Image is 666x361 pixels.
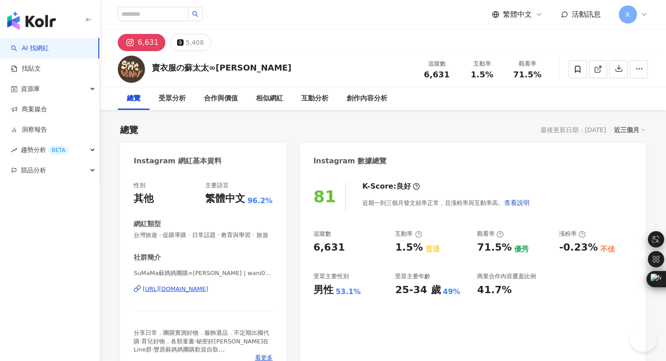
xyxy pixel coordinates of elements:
[510,59,545,68] div: 觀看率
[159,93,186,104] div: 受眾分析
[11,147,17,153] span: rise
[11,105,47,114] a: 商案媒合
[247,196,273,206] span: 96.2%
[314,241,345,255] div: 6,631
[362,194,530,212] div: 近期一到三個月發文頻率正常，且漲粉率與互動率高。
[204,93,238,104] div: 合作與價值
[395,230,422,238] div: 互動率
[186,36,204,49] div: 5,408
[134,269,273,277] span: SuMaMa蘇媽媽團購∞[PERSON_NAME] | wani0801
[477,283,512,297] div: 41.7%
[314,187,336,206] div: 81
[11,44,49,53] a: searchAI 找網紅
[192,11,198,17] span: search
[600,244,615,254] div: 不佳
[118,34,165,51] button: 6,631
[134,219,161,229] div: 網紅類型
[477,230,504,238] div: 觀看率
[118,56,145,83] img: KOL Avatar
[314,272,349,280] div: 受眾主要性別
[395,272,430,280] div: 受眾主要年齡
[134,231,273,239] span: 台灣旅遊 · 促購導購 · 日常話題 · 教育與學習 · 旅遊
[205,181,229,190] div: 主要語言
[347,93,387,104] div: 創作內容分析
[134,156,222,166] div: Instagram 網紅基本資料
[503,9,532,19] span: 繁體中文
[314,230,331,238] div: 追蹤數
[7,12,56,30] img: logo
[11,125,47,134] a: 洞察報告
[396,181,411,191] div: 良好
[301,93,328,104] div: 互動分析
[48,146,69,155] div: BETA
[170,34,211,51] button: 5,408
[504,194,530,212] button: 查看說明
[21,79,40,99] span: 資源庫
[134,192,154,206] div: 其他
[420,59,454,68] div: 追蹤數
[134,285,273,293] a: [URL][DOMAIN_NAME]
[477,241,512,255] div: 71.5%
[541,126,606,133] div: 最後更新日期：[DATE]
[395,283,440,297] div: 25-34 歲
[120,123,138,136] div: 總覽
[559,230,586,238] div: 漲粉率
[143,285,208,293] div: [URL][DOMAIN_NAME]
[477,272,536,280] div: 商業合作內容覆蓋比例
[514,244,529,254] div: 優秀
[614,124,646,136] div: 近三個月
[443,287,460,297] div: 49%
[336,287,361,297] div: 53.1%
[626,9,630,19] span: K
[205,192,245,206] div: 繁體中文
[134,253,161,262] div: 社群簡介
[134,181,145,190] div: 性別
[314,283,333,297] div: 男性
[21,160,46,180] span: 競品分析
[138,36,159,49] div: 6,631
[11,64,41,73] a: 找貼文
[572,10,601,19] span: 活動訊息
[314,156,387,166] div: Instagram 數據總覽
[256,93,283,104] div: 相似網紅
[471,70,493,79] span: 1.5%
[395,241,423,255] div: 1.5%
[425,244,440,254] div: 普通
[424,70,450,79] span: 6,631
[559,241,598,255] div: -0.23%
[630,325,657,352] iframe: Help Scout Beacon - Open
[465,59,499,68] div: 互動率
[21,140,69,160] span: 趨勢分析
[504,199,530,206] span: 查看說明
[152,62,291,73] div: 賣衣服の蘇太太∞[PERSON_NAME]
[362,181,420,191] div: K-Score :
[127,93,140,104] div: 總覽
[513,70,541,79] span: 71.5%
